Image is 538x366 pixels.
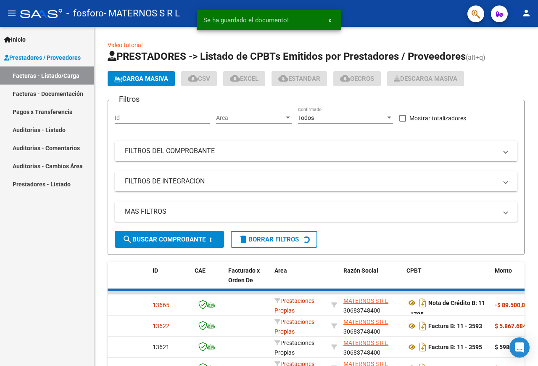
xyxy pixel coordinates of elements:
span: Buscar Comprobante [122,236,206,243]
mat-icon: cloud_download [230,73,240,83]
span: 13622 [153,323,169,329]
datatable-header-cell: Area [271,262,328,299]
span: ID [153,267,158,274]
div: Open Intercom Messenger [509,337,530,358]
strong: Factura B: 11 - 3593 [428,323,482,329]
span: CPBT [406,267,422,274]
button: Estandar [272,71,327,86]
div: 30683748400 [343,317,400,335]
a: Video tutorial [108,42,142,48]
span: Prestaciones Propias [274,318,314,335]
span: MATERNOS S R L [343,318,388,325]
button: Carga Masiva [108,71,175,86]
strong: Factura B: 11 - 3595 [428,344,482,350]
mat-expansion-panel-header: FILTROS DEL COMPROBANTE [115,141,517,161]
strong: Nota de Crédito B: 11 - 1785 [406,300,485,318]
button: EXCEL [223,71,265,86]
button: Gecros [333,71,381,86]
button: x [322,13,338,28]
button: Buscar Comprobante [115,231,224,248]
span: (alt+q) [466,53,485,61]
mat-panel-title: FILTROS DEL COMPROBANTE [125,146,497,156]
strong: -$ 89.500,00 [495,302,528,308]
span: Area [274,267,287,274]
mat-icon: delete [238,234,248,244]
span: Facturado x Orden De [228,267,260,284]
div: 30683748400 [343,296,400,314]
button: Borrar Filtros [231,231,317,248]
span: Gecros [340,75,374,82]
span: CAE [195,267,206,274]
span: Todos [298,114,314,121]
strong: $ 598.009,69 [495,344,529,350]
mat-panel-title: MAS FILTROS [125,207,497,216]
mat-icon: menu [7,8,17,18]
span: Estandar [278,75,320,82]
mat-panel-title: FILTROS DE INTEGRACION [125,177,497,186]
mat-icon: cloud_download [340,73,350,83]
span: - MATERNOS S R L [104,4,180,23]
span: - fosforo [66,4,104,23]
span: MATERNOS S R L [343,339,388,346]
span: Prestaciones Propias [274,297,314,314]
span: Prestaciones Propias [274,339,314,356]
span: PRESTADORES -> Listado de CPBTs Emitidos por Prestadores / Proveedores [108,50,466,62]
span: Razón Social [343,267,378,274]
span: CSV [188,75,210,82]
i: Descargar documento [417,296,428,310]
h3: Filtros [115,93,144,105]
button: CSV [181,71,217,86]
span: Descarga Masiva [394,75,457,82]
span: Prestadores / Proveedores [4,53,81,62]
mat-expansion-panel-header: MAS FILTROS [115,202,517,222]
span: EXCEL [230,75,258,82]
span: 13621 [153,344,169,350]
mat-icon: person [521,8,531,18]
span: MATERNOS S R L [343,297,388,304]
mat-expansion-panel-header: FILTROS DE INTEGRACION [115,171,517,191]
span: Borrar Filtros [238,236,299,243]
app-download-masive: Descarga masiva de comprobantes (adjuntos) [387,71,464,86]
span: 13665 [153,302,169,308]
mat-icon: cloud_download [278,73,288,83]
i: Descargar documento [417,340,428,354]
mat-icon: cloud_download [188,73,198,83]
span: Area [216,114,284,122]
i: Descargar documento [417,319,428,333]
strong: $ 5.867.684,60 [495,323,534,329]
span: Se ha guardado el documento! [203,16,289,24]
datatable-header-cell: Razón Social [340,262,403,299]
span: Mostrar totalizadores [409,113,466,123]
span: Monto [495,267,512,274]
span: Inicio [4,35,26,44]
button: Descarga Masiva [387,71,464,86]
datatable-header-cell: Facturado x Orden De [225,262,271,299]
div: 30683748400 [343,338,400,356]
datatable-header-cell: CAE [191,262,225,299]
datatable-header-cell: CPBT [403,262,491,299]
span: Carga Masiva [114,75,168,82]
mat-icon: search [122,234,132,244]
datatable-header-cell: ID [149,262,191,299]
span: x [328,16,331,24]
